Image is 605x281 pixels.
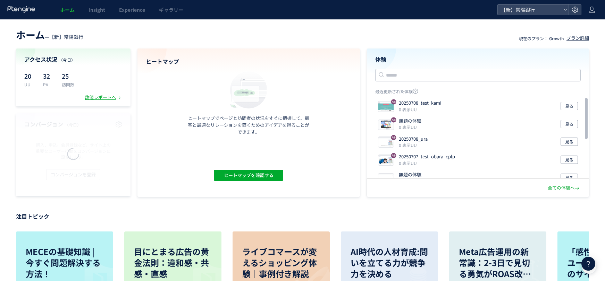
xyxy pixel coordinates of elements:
[399,106,417,112] i: 0 表示UU
[565,102,573,110] span: 見る
[561,156,578,164] button: 見る
[378,102,394,112] img: b77322ae1a412ab457cd27bb9849f21b1751953075287.jpeg
[85,94,122,101] div: 数値レポートへ
[186,115,311,135] p: ヒートマップでページと訪問者の状況をすぐに把握して、顧客と最適なリレーションを築くためのアイデアを得ることができます。
[561,120,578,128] button: 見る
[378,120,394,130] img: 3563f2ab427c118b135965cd1e84ff4d1751950618282.png
[60,6,75,13] span: ホーム
[499,5,561,15] span: 【新】常陽銀行
[399,136,428,142] p: 20250708_ura
[89,6,105,13] span: Insight
[159,6,183,13] span: ギャラリー
[134,246,212,279] p: 目にとまる広告の黄金法則：違和感・共感・直感
[146,58,352,65] h4: ヒートマップ
[24,81,35,87] p: UU
[399,142,417,148] i: 0 表示UU
[399,178,417,184] i: 0 表示UU
[26,246,103,279] p: MECEの基礎知識 | 今すぐ問題解決する方法！
[375,88,581,97] p: 最近更新された体験
[565,156,573,164] span: 見る
[565,120,573,128] span: 見る
[399,124,417,130] i: 0 表示UU
[16,28,45,42] span: ホーム
[378,138,394,147] img: 4c6e46aa62353dbc66ae100bde83380f1751949411681.jpeg
[378,174,394,183] img: bf0f40d775fb01cb50b50720d2bbca331751948744116.png
[399,172,421,178] p: 無題の体験
[351,246,428,279] p: AI時代の人材育成:問いを立てる力が競争力を決める
[43,70,53,81] p: 32
[59,57,75,63] span: （今日）
[16,211,589,222] p: 注目トピック
[399,160,417,166] i: 0 表示UU
[565,138,573,146] span: 見る
[561,102,578,110] button: 見る
[119,6,145,13] span: Experience
[566,35,589,42] div: プラン詳細
[16,28,83,42] div: —
[399,153,455,160] p: 20250707_test_obara_cplp
[561,174,578,182] button: 見る
[43,81,53,87] p: PV
[375,55,581,63] h4: 体験
[561,138,578,146] button: 見る
[399,100,442,106] p: 20250708_test_kami
[224,170,274,181] span: ヒートマップを確認する
[378,156,394,165] img: 4c6e46aa62353dbc66ae100bde83380f1751884067141.jpeg
[242,246,320,279] p: ライブコマースが変えるショッピング体験｜事例付き解説
[459,246,537,279] p: Meta広告運用の新常識：2-3日で見切る勇気がROAS改善の鍵
[214,170,283,181] button: ヒートマップを確認する
[62,81,74,87] p: 訪問数
[62,70,74,81] p: 25
[519,35,564,41] p: 現在のプラン： Growth
[399,118,421,124] p: 無題の体験
[24,55,122,63] h4: アクセス状況
[49,33,83,40] span: 【新】常陽銀行
[24,70,35,81] p: 20
[548,185,581,191] div: 全ての体験へ
[565,174,573,182] span: 見る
